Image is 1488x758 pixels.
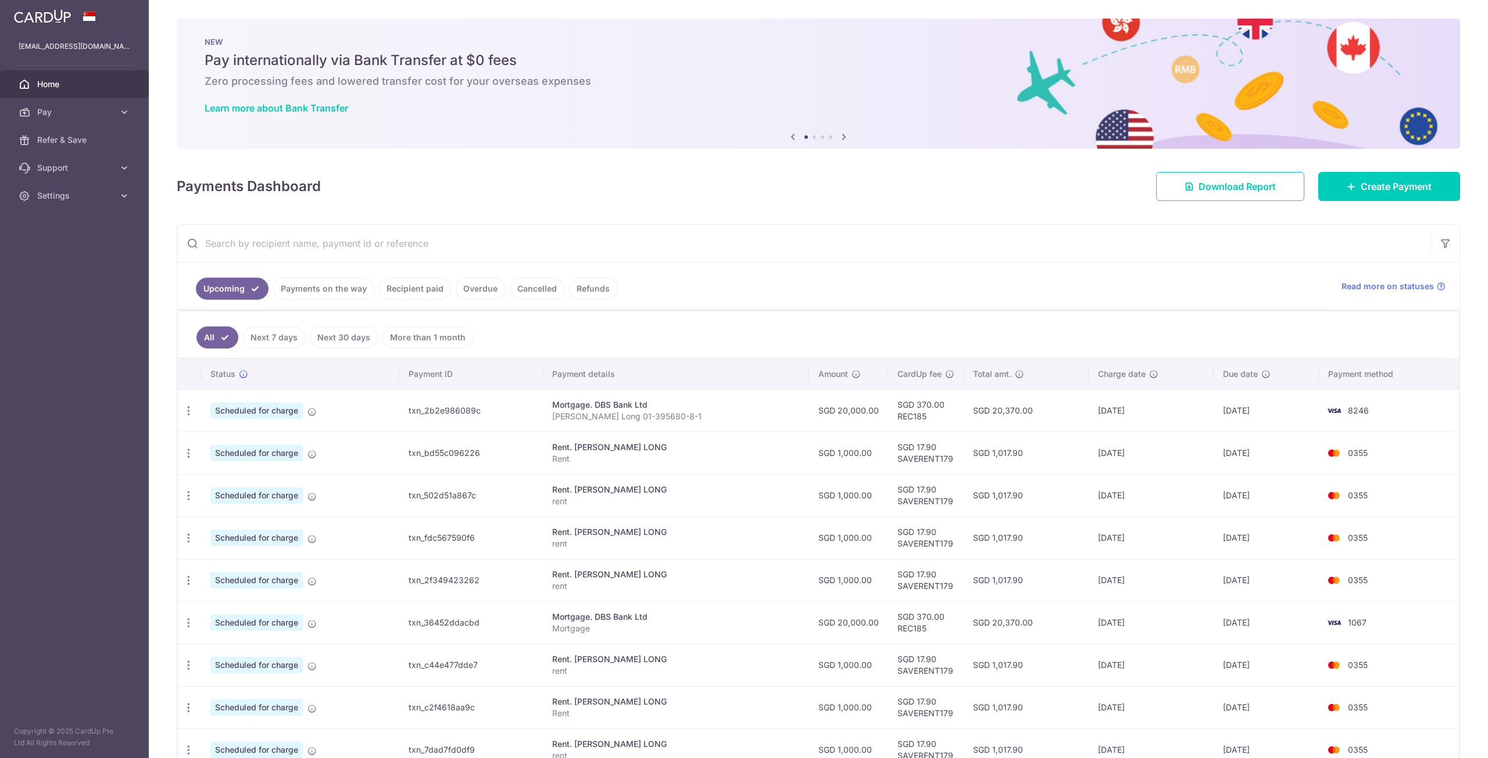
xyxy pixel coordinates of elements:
[210,572,303,588] span: Scheduled for charge
[809,389,888,432] td: SGD 20,000.00
[809,516,888,559] td: SGD 1,000.00
[205,102,348,114] a: Learn more about Bank Transfer
[14,9,71,23] img: CardUp
[973,368,1011,380] span: Total amt.
[818,368,848,380] span: Amount
[552,495,800,507] p: rent
[1322,446,1346,460] img: Bank Card
[1223,368,1258,380] span: Due date
[177,19,1460,149] img: Bank transfer banner
[543,359,809,389] th: Payment details
[1156,172,1304,201] a: Download Report
[1214,389,1319,432] td: [DATE]
[1089,516,1214,559] td: [DATE]
[37,162,114,174] span: Support
[1348,617,1367,627] span: 1067
[1322,658,1346,672] img: Bank Card
[37,134,114,146] span: Refer & Save
[888,601,964,644] td: SGD 370.00 REC185
[1089,644,1214,686] td: [DATE]
[399,686,543,728] td: txn_c2f4618aa9c
[1319,359,1459,389] th: Payment method
[1348,745,1368,755] span: 0355
[1089,601,1214,644] td: [DATE]
[1348,405,1369,415] span: 8246
[552,580,800,592] p: rent
[809,686,888,728] td: SGD 1,000.00
[897,368,942,380] span: CardUp fee
[1214,474,1319,516] td: [DATE]
[210,615,303,631] span: Scheduled for charge
[399,359,543,389] th: Payment ID
[205,37,1432,46] p: NEW
[1089,432,1214,474] td: [DATE]
[1342,281,1434,292] span: Read more on statuses
[37,106,114,118] span: Pay
[399,432,543,474] td: txn_bd55c096226
[964,474,1088,516] td: SGD 1,017.90
[964,559,1088,601] td: SGD 1,017.90
[888,516,964,559] td: SGD 17.90 SAVERENT179
[809,644,888,686] td: SGD 1,000.00
[809,474,888,516] td: SGD 1,000.00
[552,738,800,750] div: Rent. [PERSON_NAME] LONG
[210,445,303,461] span: Scheduled for charge
[1322,573,1346,587] img: Bank Card
[205,74,1432,88] h6: Zero processing fees and lowered transfer cost for your overseas expenses
[399,559,543,601] td: txn_2f349423262
[569,278,617,300] a: Refunds
[552,707,800,719] p: Rent
[552,653,800,665] div: Rent. [PERSON_NAME] LONG
[1089,474,1214,516] td: [DATE]
[552,696,800,707] div: Rent. [PERSON_NAME] LONG
[177,225,1432,262] input: Search by recipient name, payment id or reference
[382,326,473,349] a: More than 1 month
[552,411,800,422] p: [PERSON_NAME] Long 01-395680-8-1
[399,601,543,644] td: txn_36452ddacbd
[37,78,114,90] span: Home
[888,686,964,728] td: SGD 17.90 SAVERENT179
[552,453,800,465] p: Rent
[399,474,543,516] td: txn_502d51a867c
[964,516,1088,559] td: SGD 1,017.90
[243,326,305,349] a: Next 7 days
[809,432,888,474] td: SGD 1,000.00
[210,487,303,504] span: Scheduled for charge
[888,389,964,432] td: SGD 370.00 REC185
[210,530,303,546] span: Scheduled for charge
[1348,448,1368,458] span: 0355
[888,432,964,474] td: SGD 17.90 SAVERENT179
[399,644,543,686] td: txn_c44e477dde7
[1322,700,1346,714] img: Bank Card
[1089,389,1214,432] td: [DATE]
[1214,516,1319,559] td: [DATE]
[552,665,800,677] p: rent
[1214,432,1319,474] td: [DATE]
[210,657,303,673] span: Scheduled for charge
[379,278,451,300] a: Recipient paid
[888,474,964,516] td: SGD 17.90 SAVERENT179
[964,601,1088,644] td: SGD 20,370.00
[964,432,1088,474] td: SGD 1,017.90
[1098,368,1146,380] span: Charge date
[1322,488,1346,502] img: Bank Card
[552,623,800,634] p: Mortgage
[37,190,114,202] span: Settings
[210,368,235,380] span: Status
[552,611,800,623] div: Mortgage. DBS Bank Ltd
[210,699,303,716] span: Scheduled for charge
[310,326,378,349] a: Next 30 days
[456,278,505,300] a: Overdue
[1214,644,1319,686] td: [DATE]
[964,389,1088,432] td: SGD 20,370.00
[1089,559,1214,601] td: [DATE]
[1348,660,1368,670] span: 0355
[1348,575,1368,585] span: 0355
[273,278,374,300] a: Payments on the way
[552,538,800,549] p: rent
[809,559,888,601] td: SGD 1,000.00
[552,526,800,538] div: Rent. [PERSON_NAME] LONG
[552,569,800,580] div: Rent. [PERSON_NAME] LONG
[1322,743,1346,757] img: Bank Card
[205,51,1432,70] h5: Pay internationally via Bank Transfer at $0 fees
